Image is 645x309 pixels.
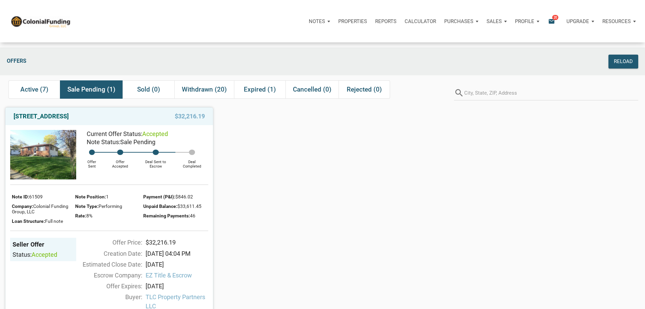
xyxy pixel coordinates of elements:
div: [DATE] 04:04 PM [142,249,212,258]
div: Expired (1) [234,80,285,99]
input: City, State, ZIP, Address [464,85,638,100]
span: Note Position: [75,194,106,199]
div: Deal Completed [175,155,208,169]
p: Purchases [444,18,473,24]
div: Withdrawn (20) [174,80,234,99]
div: Offer Price: [73,238,142,247]
p: Calculator [405,18,436,24]
div: Offers [3,55,482,69]
button: Upgrade [562,11,598,32]
span: Status: [13,251,31,258]
button: Sales [482,11,511,32]
span: Cancelled (0) [293,85,331,94]
span: Unpaid Balance: [143,204,177,209]
button: Reports [371,11,401,32]
span: 20 [552,15,558,20]
p: Sales [487,18,502,24]
span: 8% [86,213,92,218]
p: Properties [338,18,367,24]
div: Sale Pending (1) [60,80,123,99]
div: $32,216.19 [142,238,212,247]
p: Resources [602,18,631,24]
div: Creation Date: [73,249,142,258]
i: search [454,85,464,100]
span: Sold (0) [137,85,160,94]
p: Reports [375,18,396,24]
span: $846.02 [175,194,193,199]
p: Notes [309,18,325,24]
div: Seller Offer [13,240,74,249]
button: Resources [598,11,640,32]
button: Notes [305,11,334,32]
span: Remaining Payments: [143,213,190,218]
i: email [547,17,556,25]
span: Performing [99,204,122,209]
span: Full note [45,218,63,224]
span: Note Status: [87,138,120,146]
span: Colonial Funding Group, LLC [12,204,68,214]
div: Estimated Close Date: [73,260,142,269]
span: Rejected (0) [347,85,382,94]
button: Purchases [440,11,482,32]
span: Rate: [75,213,86,218]
p: Upgrade [566,18,589,24]
div: Offer Expires: [73,282,142,291]
span: Note ID: [12,194,29,199]
div: [DATE] [142,282,212,291]
div: Escrow Company: [73,271,142,280]
p: Profile [515,18,534,24]
span: Note Type: [75,204,99,209]
span: $32,216.19 [175,112,205,120]
a: Properties [334,11,371,32]
span: Expired (1) [244,85,276,94]
div: Active (7) [8,80,60,99]
span: $33,611.45 [177,204,201,209]
img: NoteUnlimited [10,15,71,27]
div: Offer Accepted [104,155,136,169]
span: Withdrawn (20) [182,85,227,94]
span: Payment (P&I): [143,194,175,199]
div: Offer Sent [80,155,104,169]
span: Current Offer Status: [87,130,142,137]
span: accepted [142,130,168,137]
span: 1 [106,194,109,199]
img: 572872 [10,130,76,179]
div: Rejected (0) [339,80,390,99]
div: [DATE] [142,260,212,269]
span: EZ Title & Escrow [146,271,208,280]
div: Reload [614,58,633,65]
span: Active (7) [20,85,48,94]
div: Deal Sent to Escrow [136,155,175,169]
button: email20 [543,11,562,32]
span: Loan Structure: [12,218,45,224]
span: accepted [31,251,57,258]
div: Cancelled (0) [285,80,339,99]
div: Sold (0) [123,80,174,99]
span: 61509 [29,194,43,199]
a: [STREET_ADDRESS] [14,112,69,120]
a: Calculator [401,11,440,32]
span: Sale Pending [120,138,155,146]
button: Reload [608,55,638,69]
span: Sale Pending (1) [67,85,115,94]
button: Profile [511,11,543,32]
span: Company: [12,204,33,209]
span: 46 [190,213,195,218]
